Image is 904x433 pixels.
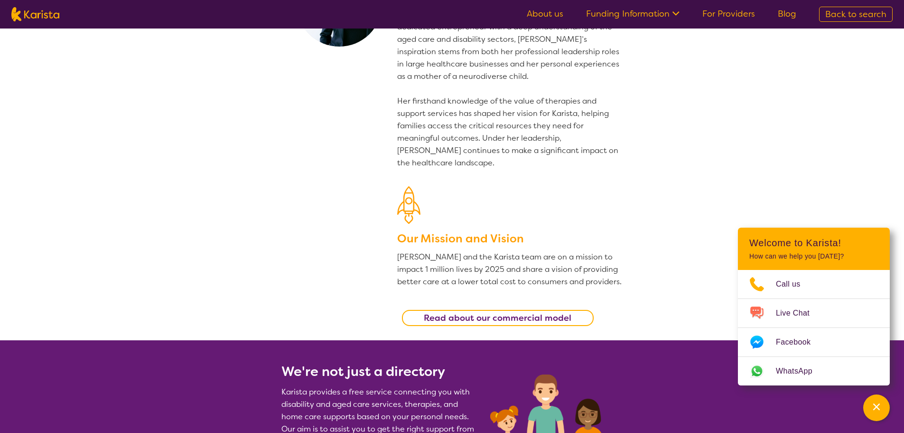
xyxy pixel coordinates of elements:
[738,357,890,385] a: Web link opens in a new tab.
[397,186,420,224] img: Our Mission
[702,8,755,19] a: For Providers
[776,335,822,349] span: Facebook
[397,230,623,247] h3: Our Mission and Vision
[738,270,890,385] ul: Choose channel
[527,8,563,19] a: About us
[281,363,479,380] h2: We're not just a directory
[586,8,680,19] a: Funding Information
[11,7,59,21] img: Karista logo
[776,277,812,291] span: Call us
[738,228,890,385] div: Channel Menu
[424,312,571,324] b: Read about our commercial model
[749,237,878,249] h2: Welcome to Karista!
[749,252,878,260] p: How can we help you [DATE]?
[825,9,886,20] span: Back to search
[397,251,623,288] p: [PERSON_NAME] and the Karista team are on a mission to impact 1 million lives by 2025 and share a...
[776,364,824,378] span: WhatsApp
[776,306,821,320] span: Live Chat
[863,395,890,421] button: Channel Menu
[778,8,796,19] a: Blog
[819,7,893,22] a: Back to search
